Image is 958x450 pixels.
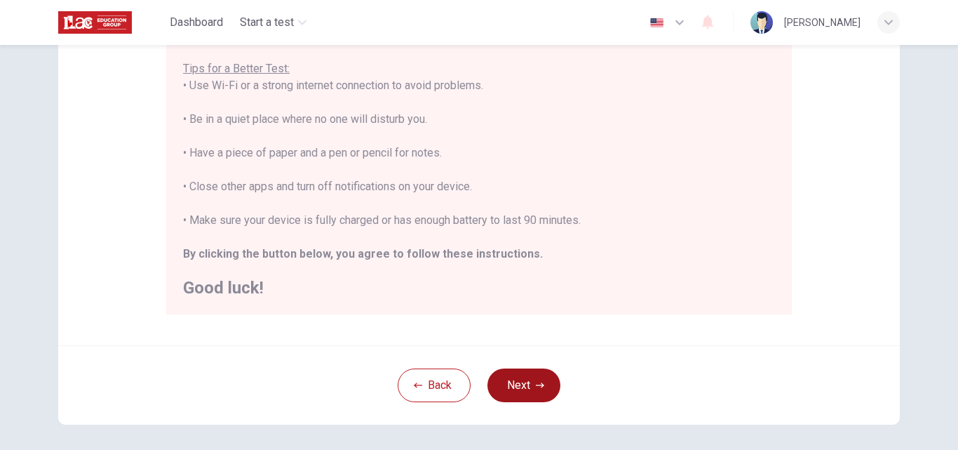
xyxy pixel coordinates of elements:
img: ILAC logo [58,8,132,37]
a: ILAC logo [58,8,164,37]
button: Back [398,369,471,402]
h2: Good luck! [183,279,775,296]
button: Next [487,369,560,402]
span: Dashboard [170,14,223,31]
span: Start a test [240,14,294,31]
img: Profile picture [750,11,773,34]
b: By clicking the button below, you agree to follow these instructions. [183,247,543,260]
img: en [648,18,666,28]
div: [PERSON_NAME] [784,14,861,31]
button: Start a test [234,10,312,35]
u: Tips for a Better Test: [183,62,290,75]
button: Dashboard [164,10,229,35]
